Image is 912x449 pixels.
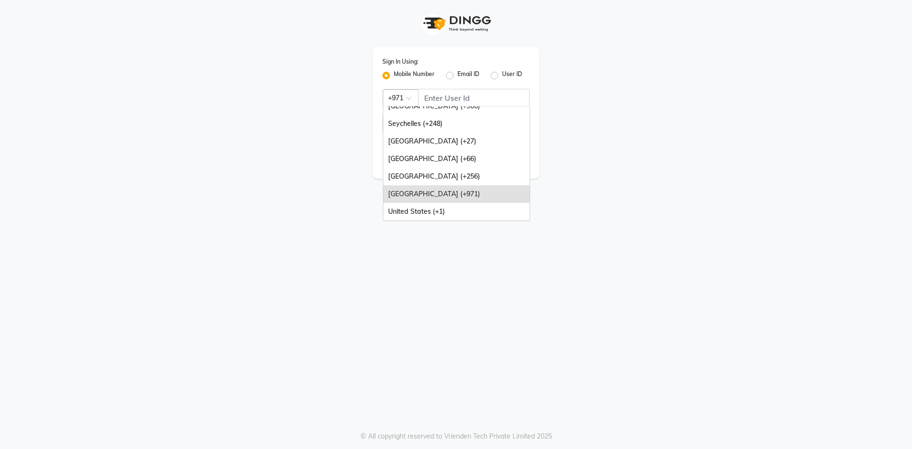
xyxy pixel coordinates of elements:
label: User ID [502,70,522,81]
label: Sign In Using: [382,57,418,66]
ng-dropdown-panel: Options list [383,106,530,221]
input: Username [382,115,508,133]
div: [GEOGRAPHIC_DATA] (+256) [383,168,530,185]
div: [GEOGRAPHIC_DATA] (+971) [383,185,530,203]
input: Username [418,89,530,107]
div: Seychelles (+248) [383,115,530,133]
img: logo1.svg [418,10,494,38]
div: [GEOGRAPHIC_DATA] (+27) [383,133,530,150]
label: Mobile Number [394,70,435,81]
div: United States (+1) [383,203,530,220]
div: [GEOGRAPHIC_DATA] (+66) [383,150,530,168]
div: [GEOGRAPHIC_DATA] (+966) [383,97,530,115]
label: Email ID [457,70,479,81]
